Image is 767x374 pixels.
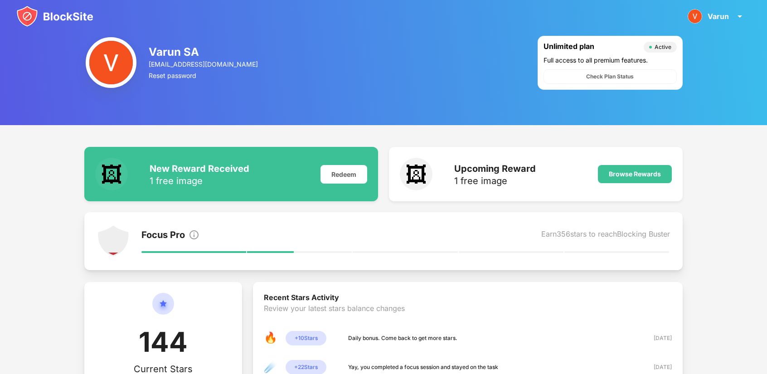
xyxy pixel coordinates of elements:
div: [DATE] [640,363,672,372]
div: Reset password [149,72,259,79]
div: Focus Pro [141,229,185,242]
div: Browse Rewards [609,170,661,178]
div: Unlimited plan [544,42,639,53]
img: photo.jpg [688,9,702,24]
img: info.svg [189,229,199,240]
div: Redeem [320,165,367,184]
div: Earn 356 stars to reach Blocking Buster [541,229,670,242]
div: Recent Stars Activity [264,293,672,304]
div: [EMAIL_ADDRESS][DOMAIN_NAME] [149,60,259,68]
div: Daily bonus. Come back to get more stars. [348,334,457,343]
img: points-level-1.svg [97,225,130,257]
div: Review your latest stars balance changes [264,304,672,331]
div: 🖼 [95,158,128,190]
div: 🖼 [400,158,432,190]
div: Full access to all premium features. [544,56,677,64]
div: Check Plan Status [586,72,634,81]
div: 144 [139,325,188,364]
div: [DATE] [640,334,672,343]
div: Varun [708,12,729,21]
div: Yay, you completed a focus session and stayed on the task [348,363,498,372]
div: Varun SA [149,45,259,58]
div: 🔥 [264,331,278,345]
div: 1 free image [454,176,536,185]
img: blocksite-icon.svg [16,5,93,27]
div: Upcoming Reward [454,163,536,174]
div: New Reward Received [150,163,249,174]
img: photo.jpg [86,37,136,88]
img: circle-star.svg [152,293,174,325]
div: + 10 Stars [286,331,326,345]
div: Active [655,44,671,50]
div: 1 free image [150,176,249,185]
